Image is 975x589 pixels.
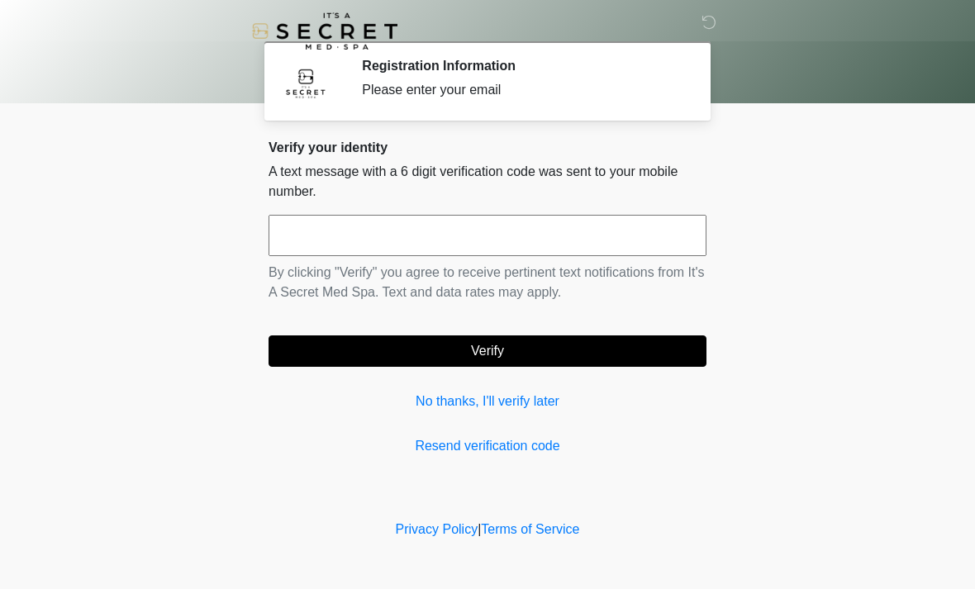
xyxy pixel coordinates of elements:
[269,140,706,155] h2: Verify your identity
[269,162,706,202] p: A text message with a 6 digit verification code was sent to your mobile number.
[269,263,706,302] p: By clicking "Verify" you agree to receive pertinent text notifications from It's A Secret Med Spa...
[481,522,579,536] a: Terms of Service
[269,392,706,411] a: No thanks, I'll verify later
[396,522,478,536] a: Privacy Policy
[478,522,481,536] a: |
[362,80,682,100] div: Please enter your email
[252,12,397,50] img: It's A Secret Med Spa Logo
[269,436,706,456] a: Resend verification code
[281,58,331,107] img: Agent Avatar
[362,58,682,74] h2: Registration Information
[269,335,706,367] button: Verify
